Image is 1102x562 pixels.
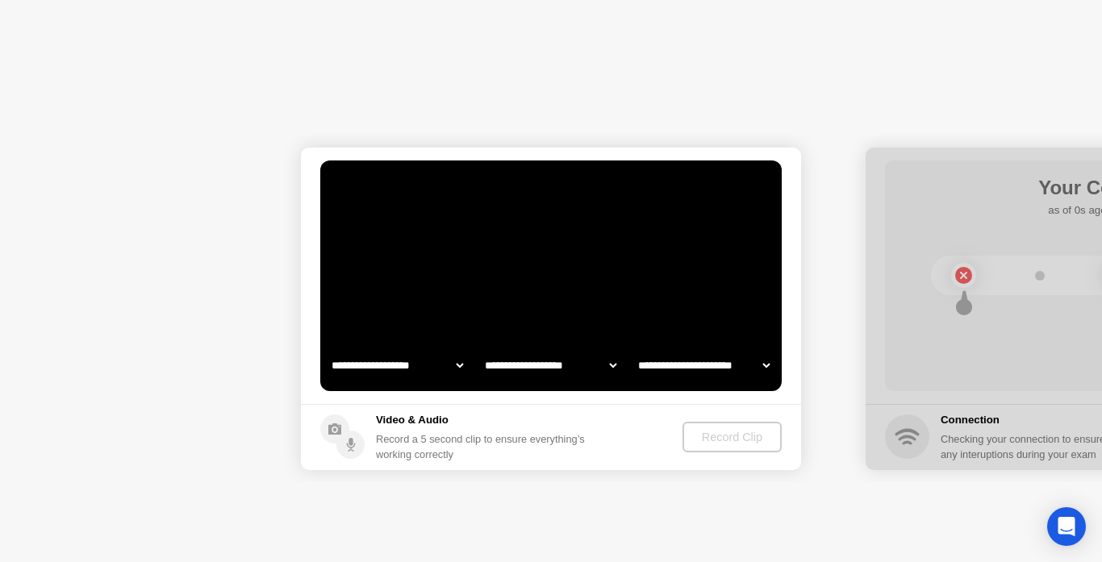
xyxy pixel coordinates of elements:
[689,431,775,443] div: Record Clip
[376,412,591,428] h5: Video & Audio
[328,349,466,381] select: Available cameras
[682,422,782,452] button: Record Clip
[635,349,773,381] select: Available microphones
[1047,507,1086,546] div: Open Intercom Messenger
[376,431,591,462] div: Record a 5 second clip to ensure everything’s working correctly
[482,349,620,381] select: Available speakers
